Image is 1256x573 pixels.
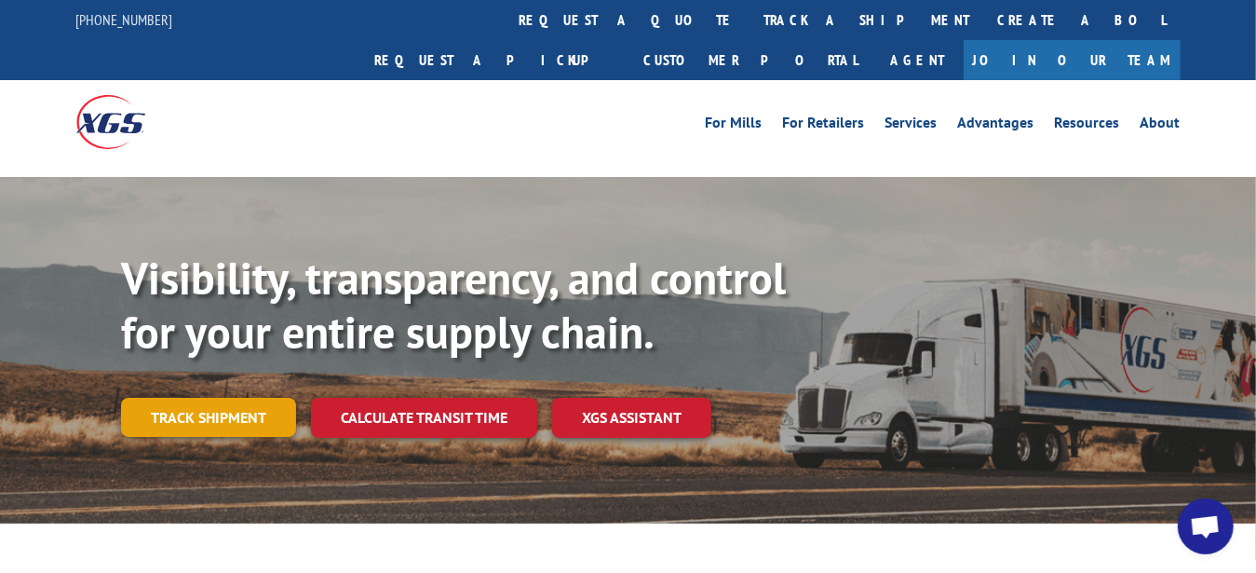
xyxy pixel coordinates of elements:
a: Resources [1055,116,1120,136]
a: Agent [872,40,964,80]
a: Services [885,116,938,136]
a: Advantages [958,116,1034,136]
a: Open chat [1178,498,1234,554]
a: Request a pickup [361,40,630,80]
a: [PHONE_NUMBER] [76,10,173,29]
a: About [1141,116,1181,136]
a: Calculate transit time [311,398,537,438]
a: Track shipment [121,398,296,437]
a: Customer Portal [630,40,872,80]
a: Join Our Team [964,40,1181,80]
a: For Mills [706,116,763,136]
a: For Retailers [783,116,865,136]
b: Visibility, transparency, and control for your entire supply chain. [121,249,786,361]
a: XGS ASSISTANT [552,398,711,438]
